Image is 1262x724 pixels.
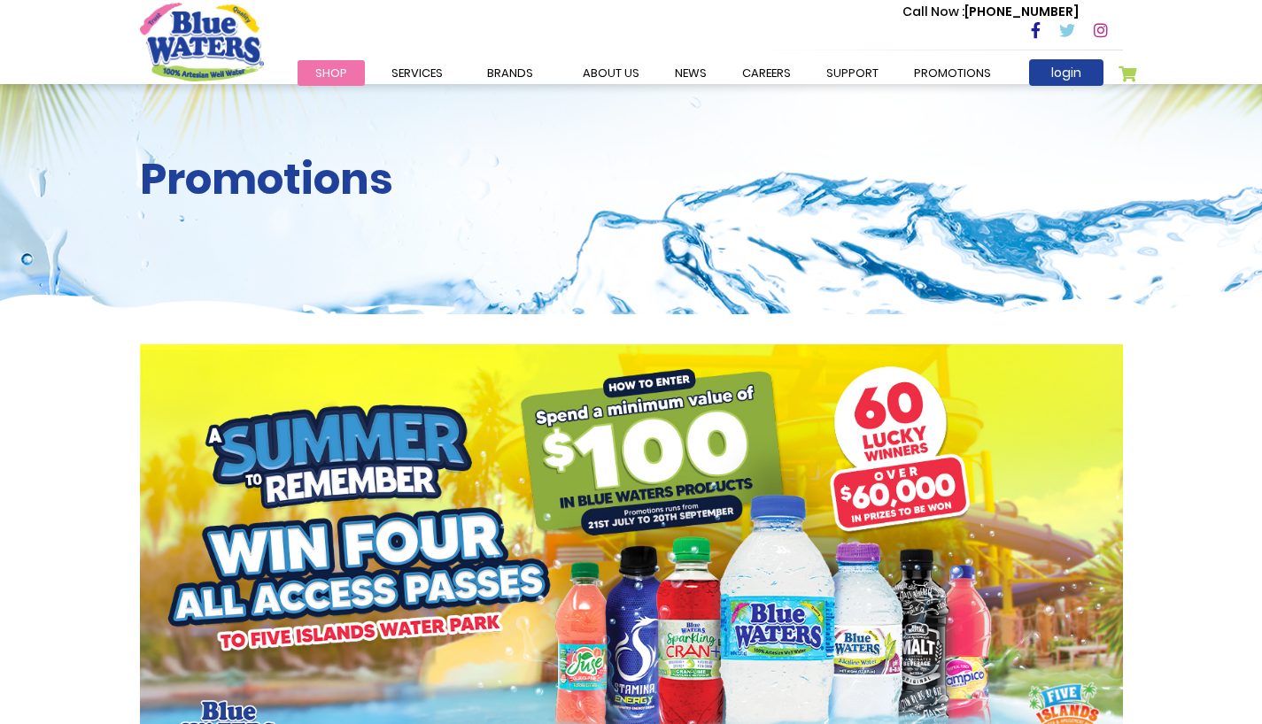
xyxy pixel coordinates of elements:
[391,65,443,81] span: Services
[1029,59,1103,86] a: login
[902,3,964,20] span: Call Now :
[140,3,264,81] a: store logo
[487,65,533,81] span: Brands
[902,3,1079,21] p: [PHONE_NUMBER]
[809,60,896,86] a: support
[315,65,347,81] span: Shop
[657,60,724,86] a: News
[724,60,809,86] a: careers
[896,60,1009,86] a: Promotions
[565,60,657,86] a: about us
[140,154,1123,205] h2: Promotions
